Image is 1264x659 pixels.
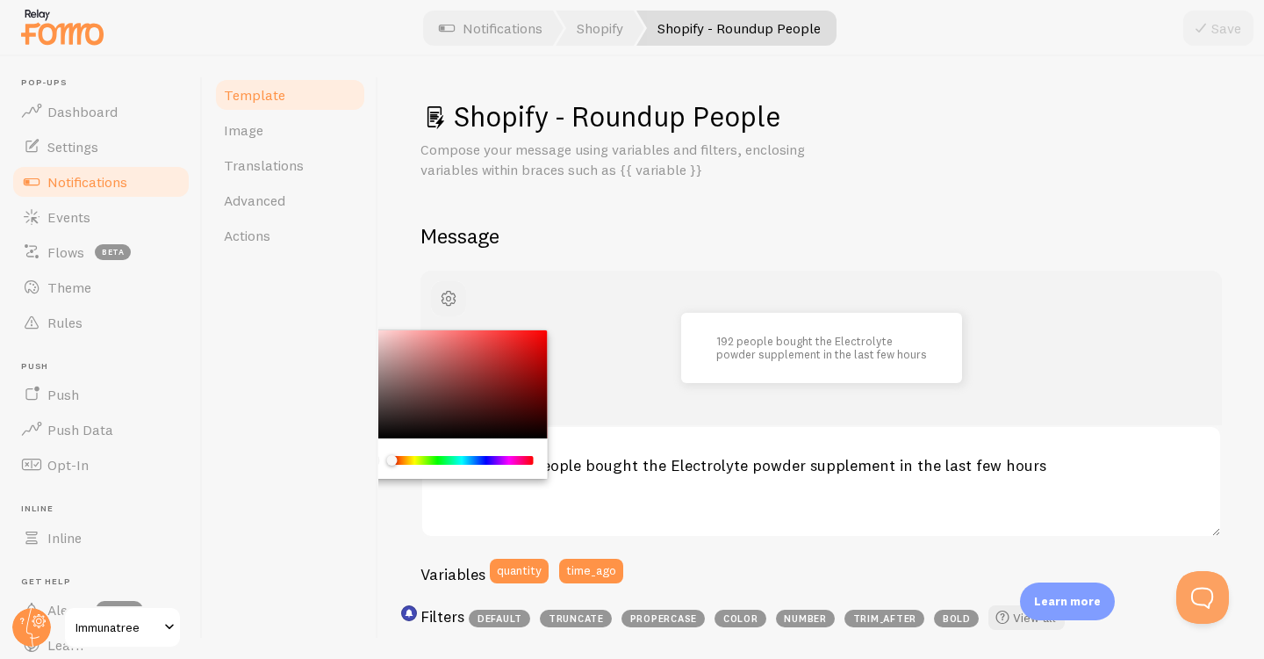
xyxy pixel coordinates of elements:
a: Settings [11,129,191,164]
img: fomo-relay-logo-orange.svg [18,4,106,49]
a: Template [213,77,367,112]
svg: <p>Use filters like | propercase to change CITY to City in your templates</p> [401,605,417,621]
h2: Message [420,222,1222,250]
span: Rules [47,314,83,331]
button: quantity [490,559,549,583]
span: beta [95,244,131,260]
div: Learn more [1020,583,1115,620]
a: Alerts 1 new [11,592,191,627]
span: Flows [47,243,84,261]
span: Immunatree [75,617,159,638]
a: Translations [213,148,367,183]
a: Advanced [213,183,367,218]
h3: Filters [420,606,464,626]
p: Compose your message using variables and filters, enclosing variables within braces such as {{ va... [420,140,842,180]
a: Push Data [11,412,191,447]
a: Inline [11,520,191,555]
p: 192 people bought the Electrolyte powder supplement in the last few hours [716,335,927,360]
span: color [715,610,766,627]
p: Learn more [1034,593,1101,610]
span: default [469,610,530,627]
a: Notifications [11,164,191,199]
span: Theme [47,279,91,296]
span: Alerts [47,601,85,619]
span: Push [47,386,79,403]
span: Image [224,121,263,139]
button: time_ago [559,559,623,583]
span: Opt-In [47,456,89,474]
span: Dashboard [47,103,118,120]
a: Image [213,112,367,148]
span: 1 new [96,601,143,619]
span: Notifications [47,173,127,191]
span: Push Data [47,421,113,438]
span: bold [934,610,979,627]
a: Actions [213,218,367,253]
span: Push [21,361,191,373]
span: Get Help [21,576,191,588]
span: trim_after [844,610,924,627]
span: number [776,610,835,627]
span: Template [224,86,285,104]
a: Theme [11,270,191,305]
a: View all [988,605,1065,630]
h1: Shopify - Roundup People [420,98,1222,134]
span: Inline [21,503,191,515]
h3: Variables [420,564,485,584]
span: Inline [47,529,82,547]
a: Push [11,377,191,412]
span: Settings [47,138,98,156]
label: Notification Message [420,425,1222,455]
span: Events [47,208,90,226]
a: Immunatree [63,606,182,648]
div: Chrome color picker [350,330,548,480]
span: propercase [621,610,705,627]
a: Rules [11,305,191,340]
iframe: Help Scout Beacon - Open [1176,571,1229,624]
span: Translations [224,156,304,174]
span: Pop-ups [21,77,191,89]
a: Flows beta [11,235,191,270]
span: Actions [224,227,270,244]
a: Events [11,199,191,235]
span: Advanced [224,192,285,209]
span: truncate [540,610,612,627]
a: Dashboard [11,94,191,129]
a: Opt-In [11,447,191,482]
